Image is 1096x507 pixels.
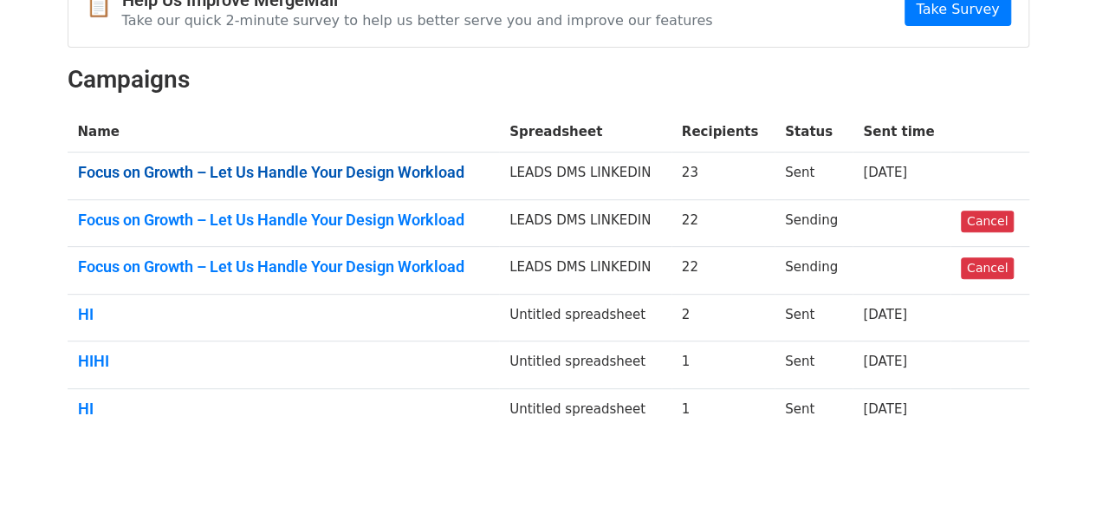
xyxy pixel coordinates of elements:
td: LEADS DMS LINKEDIN [499,199,671,247]
td: 1 [671,341,775,389]
th: Status [775,112,853,153]
a: [DATE] [863,165,907,180]
td: 22 [671,247,775,295]
th: Spreadsheet [499,112,671,153]
td: LEADS DMS LINKEDIN [499,247,671,295]
td: Sent [775,389,853,436]
a: Cancel [961,257,1014,279]
td: LEADS DMS LINKEDIN [499,153,671,200]
p: Take our quick 2-minute survey to help us better serve you and improve our features [122,11,713,29]
td: Sent [775,153,853,200]
a: HI [78,305,490,324]
td: Untitled spreadsheet [499,389,671,436]
a: HI [78,400,490,419]
td: Sending [775,247,853,295]
h2: Campaigns [68,65,1029,94]
a: Focus on Growth – Let Us Handle Your Design Workload [78,257,490,276]
a: Focus on Growth – Let Us Handle Your Design Workload [78,211,490,230]
a: HIHI [78,352,490,371]
a: [DATE] [863,354,907,369]
th: Name [68,112,500,153]
td: 2 [671,294,775,341]
th: Sent time [853,112,950,153]
a: [DATE] [863,307,907,322]
td: Sending [775,199,853,247]
td: Sent [775,294,853,341]
iframe: Chat Widget [1009,424,1096,507]
td: 23 [671,153,775,200]
a: Cancel [961,211,1014,232]
td: Untitled spreadsheet [499,341,671,389]
a: Focus on Growth – Let Us Handle Your Design Workload [78,163,490,182]
th: Recipients [671,112,775,153]
td: 1 [671,389,775,436]
td: Sent [775,341,853,389]
a: [DATE] [863,401,907,417]
td: Untitled spreadsheet [499,294,671,341]
td: 22 [671,199,775,247]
